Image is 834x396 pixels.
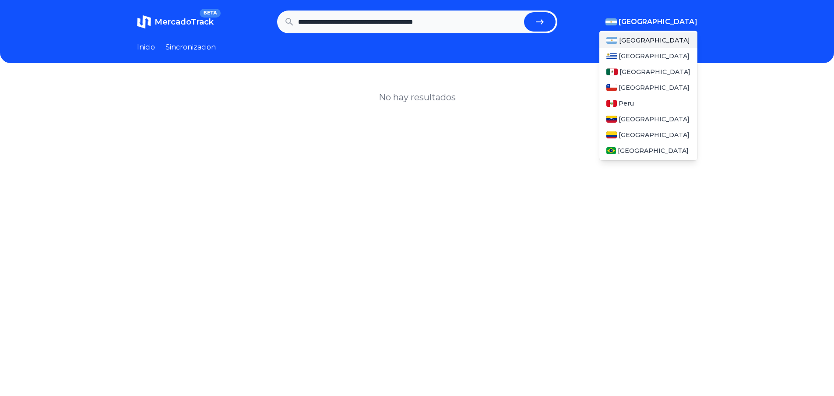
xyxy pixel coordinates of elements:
[165,42,216,53] a: Sincronizacion
[599,80,697,95] a: Chile[GEOGRAPHIC_DATA]
[606,68,618,75] img: Mexico
[606,131,617,138] img: Colombia
[599,95,697,111] a: PeruPeru
[137,15,151,29] img: MercadoTrack
[619,115,690,124] span: [GEOGRAPHIC_DATA]
[606,147,616,154] img: Brasil
[606,37,618,44] img: Argentina
[599,111,697,127] a: Venezuela[GEOGRAPHIC_DATA]
[200,9,220,18] span: BETA
[605,17,697,27] button: [GEOGRAPHIC_DATA]
[618,146,689,155] span: [GEOGRAPHIC_DATA]
[606,53,617,60] img: Uruguay
[605,18,617,25] img: Argentina
[619,83,690,92] span: [GEOGRAPHIC_DATA]
[599,64,697,80] a: Mexico[GEOGRAPHIC_DATA]
[137,15,214,29] a: MercadoTrackBETA
[599,48,697,64] a: Uruguay[GEOGRAPHIC_DATA]
[155,17,214,27] span: MercadoTrack
[619,52,690,60] span: [GEOGRAPHIC_DATA]
[619,67,690,76] span: [GEOGRAPHIC_DATA]
[619,99,634,108] span: Peru
[599,143,697,159] a: Brasil[GEOGRAPHIC_DATA]
[379,91,456,103] h1: No hay resultados
[606,116,617,123] img: Venezuela
[619,36,690,45] span: [GEOGRAPHIC_DATA]
[619,131,690,139] span: [GEOGRAPHIC_DATA]
[606,84,617,91] img: Chile
[599,127,697,143] a: Colombia[GEOGRAPHIC_DATA]
[599,32,697,48] a: Argentina[GEOGRAPHIC_DATA]
[619,17,697,27] span: [GEOGRAPHIC_DATA]
[606,100,617,107] img: Peru
[137,42,155,53] a: Inicio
